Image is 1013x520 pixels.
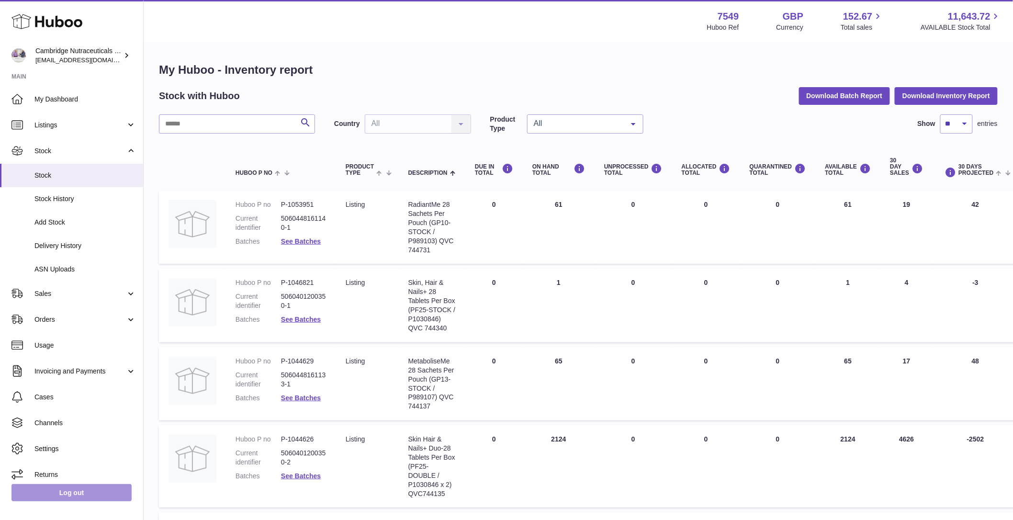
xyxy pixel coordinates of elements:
dt: Current identifier [236,214,281,232]
span: Orders [34,315,126,324]
span: Stock [34,171,136,180]
img: product image [169,435,216,483]
span: All [531,119,624,128]
div: UNPROCESSED Total [604,163,663,176]
dt: Batches [236,237,281,246]
dt: Batches [236,394,281,403]
div: RadiantMe 28 Sachets Per Pouch (GP10-STOCK / P989103) QVC 744731 [408,200,456,254]
span: [EMAIL_ADDRESS][DOMAIN_NAME] [35,56,141,64]
button: Download Inventory Report [895,87,998,104]
span: My Dashboard [34,95,136,104]
div: QUARANTINED Total [750,163,806,176]
td: 61 [523,191,595,264]
div: Currency [777,23,804,32]
span: Description [408,170,448,176]
dd: 5060448161133-1 [281,371,326,389]
span: 0 [776,279,780,286]
span: Channels [34,418,136,428]
span: 0 [776,201,780,208]
dt: Current identifier [236,292,281,310]
td: 0 [672,347,740,420]
td: 2124 [523,425,595,508]
a: Log out [11,484,132,501]
td: 0 [595,269,672,342]
dt: Current identifier [236,449,281,467]
td: 65 [816,347,881,420]
span: Add Stock [34,218,136,227]
h1: My Huboo - Inventory report [159,62,998,78]
span: 30 DAYS PROJECTED [958,164,993,176]
dd: P-1044629 [281,357,326,366]
dt: Huboo P no [236,200,281,209]
div: MetaboliseMe 28 Sachets Per Pouch (GP13-STOCK / P989107) QVC 744137 [408,357,456,411]
span: Invoicing and Payments [34,367,126,376]
td: 0 [672,425,740,508]
dd: 5060401200350-1 [281,292,326,310]
a: See Batches [281,394,321,402]
span: 152.67 [843,10,872,23]
td: 0 [672,191,740,264]
td: 1 [816,269,881,342]
span: Settings [34,444,136,453]
span: 0 [776,357,780,365]
td: 65 [523,347,595,420]
span: Huboo P no [236,170,272,176]
dt: Current identifier [236,371,281,389]
span: Sales [34,289,126,298]
div: DUE IN TOTAL [475,163,513,176]
td: 0 [672,269,740,342]
span: 0 [776,435,780,443]
a: See Batches [281,472,321,480]
td: 61 [816,191,881,264]
img: qvc@camnutra.com [11,48,26,63]
span: Returns [34,470,136,479]
span: listing [346,357,365,365]
div: Skin Hair & Nails+ Duo-28 Tablets Per Box (PF25-DOUBLE / P1030846 x 2) QVC744135 [408,435,456,498]
a: See Batches [281,237,321,245]
span: listing [346,201,365,208]
div: AVAILABLE Total [825,163,871,176]
td: 1 [523,269,595,342]
dd: P-1046821 [281,278,326,287]
span: entries [978,119,998,128]
span: ASN Uploads [34,265,136,274]
strong: GBP [783,10,803,23]
img: product image [169,200,216,248]
td: 0 [595,425,672,508]
span: Cases [34,393,136,402]
span: 11,643.72 [948,10,990,23]
div: Cambridge Nutraceuticals Ltd [35,46,122,65]
td: 4 [880,269,933,342]
span: AVAILABLE Stock Total [921,23,1002,32]
span: listing [346,435,365,443]
dt: Huboo P no [236,357,281,366]
dt: Huboo P no [236,278,281,287]
span: Delivery History [34,241,136,250]
td: 0 [465,191,523,264]
td: 0 [465,425,523,508]
td: 0 [595,191,672,264]
a: See Batches [281,316,321,323]
dd: P-1044626 [281,435,326,444]
button: Download Batch Report [799,87,890,104]
span: Stock [34,147,126,156]
dt: Huboo P no [236,435,281,444]
strong: 7549 [718,10,739,23]
dd: 5060401200350-2 [281,449,326,467]
dd: P-1053951 [281,200,326,209]
div: Skin, Hair & Nails+ 28 Tablets Per Box (PF25-STOCK / P1030846) QVC 744340 [408,278,456,332]
td: 0 [465,269,523,342]
h2: Stock with Huboo [159,90,240,102]
div: ON HAND Total [532,163,585,176]
span: Stock History [34,194,136,203]
img: product image [169,357,216,405]
span: Listings [34,121,126,130]
label: Product Type [490,115,522,133]
span: Product Type [346,164,374,176]
td: 2124 [816,425,881,508]
div: 30 DAY SALES [890,158,923,177]
img: product image [169,278,216,326]
td: 17 [880,347,933,420]
td: 0 [595,347,672,420]
dt: Batches [236,315,281,324]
